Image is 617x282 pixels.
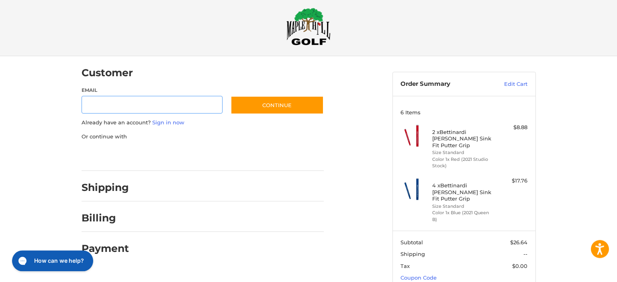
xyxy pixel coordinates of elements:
[400,239,423,245] span: Subtotal
[82,181,129,194] h2: Shipping
[79,148,139,163] iframe: PayPal-paypal
[400,251,425,257] span: Shipping
[82,242,129,255] h2: Payment
[510,239,527,245] span: $26.64
[400,109,527,116] h3: 6 Items
[432,203,494,210] li: Size Standard
[82,119,324,127] p: Already have an account?
[432,149,494,156] li: Size Standard
[432,156,494,169] li: Color 1x Red (2021 Studio Stock)
[286,8,331,45] img: Maple Hill Golf
[82,87,223,94] label: Email
[432,129,494,148] h4: 2 x Bettinardi [PERSON_NAME] Sink Fit Putter Grip
[432,209,494,223] li: Color 1x Blue (2021 Queen B)
[152,119,184,126] a: Sign in now
[523,251,527,257] span: --
[82,133,324,141] p: Or continue with
[496,177,527,185] div: $17.76
[432,182,494,202] h4: 4 x Bettinardi [PERSON_NAME] Sink Fit Putter Grip
[215,148,275,163] iframe: PayPal-venmo
[496,124,527,132] div: $8.88
[82,67,133,79] h2: Customer
[82,212,129,224] h2: Billing
[8,248,95,274] iframe: Gorgias live chat messenger
[147,148,207,163] iframe: PayPal-paylater
[231,96,324,114] button: Continue
[487,80,527,88] a: Edit Cart
[400,80,487,88] h3: Order Summary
